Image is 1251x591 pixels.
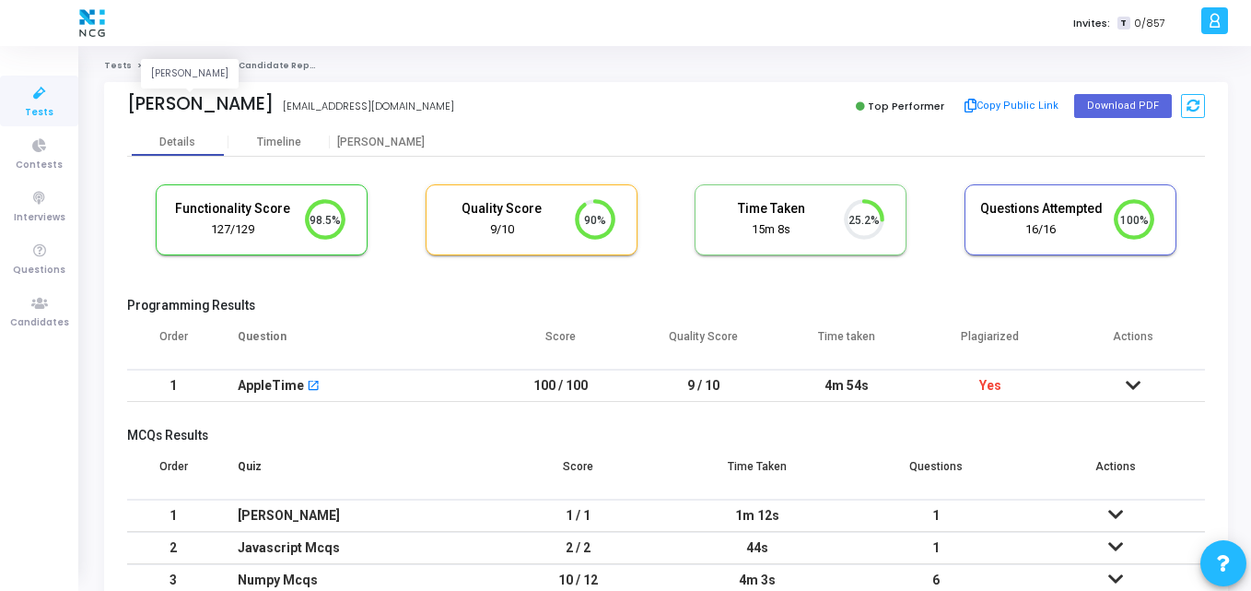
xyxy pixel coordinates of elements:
div: 1m 12s [686,501,828,531]
div: 44s [686,533,828,563]
h5: Quality Score [440,201,564,217]
div: 9/10 [440,221,564,239]
div: AppleTime [238,371,304,401]
div: [PERSON_NAME] [330,136,431,149]
td: 1 [127,500,219,532]
a: Tests [104,60,132,71]
td: 1 [847,532,1025,564]
h5: Functionality Score [170,201,294,217]
div: 16/16 [979,221,1103,239]
div: [PERSON_NAME] [141,60,239,89]
th: Order [127,448,219,500]
th: Quality Score [632,318,776,370]
button: Download PDF [1074,94,1172,118]
th: Order [127,318,219,370]
td: 9 / 10 [632,370,776,402]
th: Plagiarized [918,318,1062,370]
th: Score [489,318,633,370]
td: 4m 54s [776,370,919,402]
td: 2 / 2 [489,532,668,564]
h5: Questions Attempted [979,201,1103,217]
td: 1 [127,370,219,402]
div: Details [159,136,195,149]
h5: Programming Results [127,298,1205,313]
mat-icon: open_in_new [307,381,320,394]
th: Actions [1026,448,1205,500]
span: Top Performer [868,99,944,113]
div: [PERSON_NAME] [238,501,471,531]
th: Time Taken [668,448,847,500]
span: Candidate Report [239,60,323,71]
span: Contests [16,158,63,173]
td: 2 [127,532,219,564]
h5: Time Taken [709,201,833,217]
span: 0/857 [1134,16,1165,31]
nav: breadcrumb [104,60,1228,72]
div: Timeline [257,136,301,149]
th: Time taken [776,318,919,370]
span: T [1117,17,1129,30]
span: Yes [979,378,1001,393]
label: Invites: [1073,16,1110,31]
div: 15m 8s [709,221,833,239]
span: Questions [13,263,65,278]
img: logo [75,5,110,41]
span: Candidates [10,315,69,331]
th: Questions [847,448,1025,500]
div: [EMAIL_ADDRESS][DOMAIN_NAME] [283,99,454,114]
h5: MCQs Results [127,428,1205,443]
span: Tests [25,105,53,121]
th: Score [489,448,668,500]
div: [PERSON_NAME] [127,93,274,114]
span: Interviews [14,210,65,226]
td: 1 [847,500,1025,532]
button: Copy Public Link [959,92,1065,120]
div: 127/129 [170,221,294,239]
td: 100 / 100 [489,370,633,402]
th: Quiz [219,448,489,500]
td: 1 / 1 [489,500,668,532]
div: Javascript Mcqs [238,533,471,563]
th: Question [219,318,489,370]
th: Actions [1062,318,1206,370]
